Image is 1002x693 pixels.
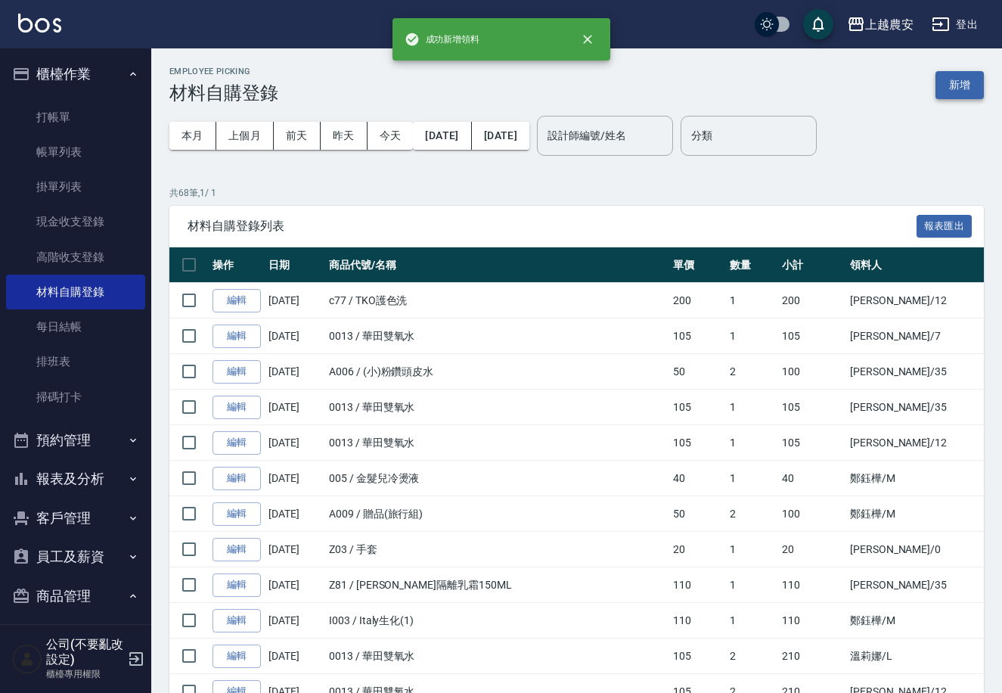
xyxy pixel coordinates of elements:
td: 105 [669,639,727,674]
th: 單價 [669,247,727,283]
a: 打帳單 [6,100,145,135]
td: 110 [778,603,846,639]
a: 編輯 [212,609,261,632]
h2: Employee Picking [169,67,278,76]
a: 商品分類設定 [6,621,145,656]
button: [DATE] [413,122,471,150]
td: Z81 / [PERSON_NAME]隔離乳霜150ML [325,567,669,603]
td: I003 / Italy生化(1) [325,603,669,639]
div: 上越農安 [865,15,914,34]
button: 登出 [926,11,984,39]
td: 1 [726,567,778,603]
a: 編輯 [212,645,261,668]
a: 材料自購登錄 [6,275,145,309]
td: 210 [778,639,846,674]
a: 現金收支登錄 [6,204,145,239]
td: 1 [726,283,778,319]
button: close [571,23,604,56]
a: 編輯 [212,325,261,348]
button: 商品管理 [6,576,145,616]
td: 2 [726,639,778,674]
th: 商品代號/名稱 [325,247,669,283]
th: 操作 [209,247,265,283]
button: 新增 [935,71,984,99]
h3: 材料自購登錄 [169,82,278,104]
a: 掃碼打卡 [6,380,145,415]
td: 200 [669,283,727,319]
td: 50 [669,496,727,532]
td: [DATE] [265,354,325,390]
img: Logo [18,14,61,33]
td: 110 [669,567,727,603]
img: Person [12,644,42,674]
td: 105 [669,425,727,461]
a: 編輯 [212,573,261,597]
button: 上個月 [216,122,274,150]
td: 2 [726,354,778,390]
a: 高階收支登錄 [6,240,145,275]
a: 每日結帳 [6,309,145,344]
td: c77 / TKO護色洗 [325,283,669,319]
td: [DATE] [265,461,325,496]
button: [DATE] [472,122,529,150]
td: 0013 / 華田雙氧水 [325,639,669,674]
td: 1 [726,603,778,639]
a: 編輯 [212,289,261,312]
td: [DATE] [265,603,325,639]
td: [DATE] [265,425,325,461]
td: 1 [726,319,778,354]
td: A009 / 贈品(旅行組) [325,496,669,532]
span: 成功新增領料 [405,32,480,47]
button: 今天 [368,122,414,150]
td: [DATE] [265,532,325,567]
td: Z03 / 手套 [325,532,669,567]
button: 客戶管理 [6,499,145,538]
td: A006 / (小)粉鑽頭皮水 [325,354,669,390]
td: 1 [726,461,778,496]
td: 40 [778,461,846,496]
td: 1 [726,425,778,461]
h5: 公司(不要亂改設定) [46,637,123,667]
td: [DATE] [265,567,325,603]
button: 櫃檯作業 [6,54,145,94]
td: 2 [726,496,778,532]
td: 105 [778,390,846,425]
a: 新增 [935,77,984,92]
td: [DATE] [265,283,325,319]
p: 共 68 筆, 1 / 1 [169,186,984,200]
td: [DATE] [265,319,325,354]
td: 105 [778,319,846,354]
a: 編輯 [212,502,261,526]
td: 40 [669,461,727,496]
td: 100 [778,496,846,532]
th: 小計 [778,247,846,283]
a: 編輯 [212,467,261,490]
td: [DATE] [265,639,325,674]
button: 員工及薪資 [6,537,145,576]
span: 材料自購登錄列表 [188,219,917,234]
a: 編輯 [212,360,261,384]
td: 20 [778,532,846,567]
td: 0013 / 華田雙氧水 [325,425,669,461]
td: 0013 / 華田雙氧水 [325,319,669,354]
button: 前天 [274,122,321,150]
button: 報表及分析 [6,459,145,499]
td: 1 [726,532,778,567]
td: 20 [669,532,727,567]
td: 50 [669,354,727,390]
a: 編輯 [212,396,261,419]
a: 報表匯出 [917,218,973,232]
td: 0013 / 華田雙氧水 [325,390,669,425]
p: 櫃檯專用權限 [46,667,123,681]
button: 本月 [169,122,216,150]
a: 編輯 [212,431,261,455]
a: 掛單列表 [6,169,145,204]
td: 105 [778,425,846,461]
td: 005 / 金髮兒冷燙液 [325,461,669,496]
th: 日期 [265,247,325,283]
td: [DATE] [265,390,325,425]
a: 帳單列表 [6,135,145,169]
button: 昨天 [321,122,368,150]
td: 110 [778,567,846,603]
button: 報表匯出 [917,215,973,238]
